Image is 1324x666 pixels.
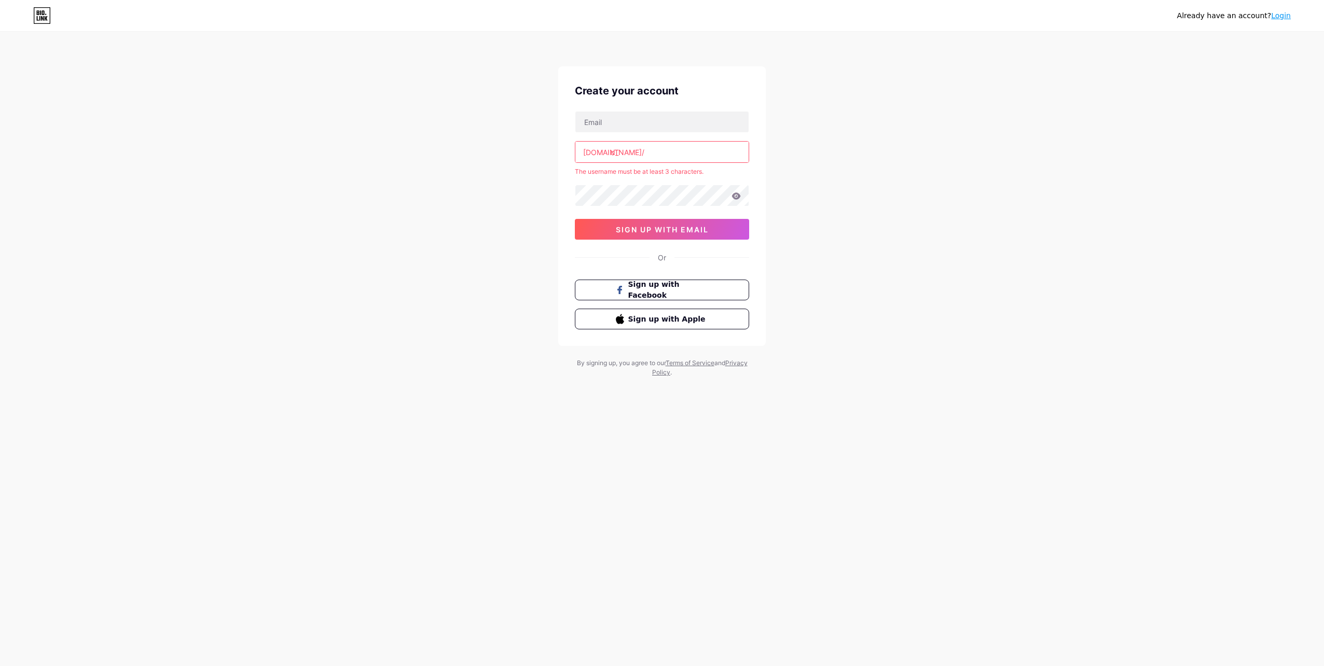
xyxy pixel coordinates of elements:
[575,219,749,240] button: sign up with email
[666,359,714,367] a: Terms of Service
[575,112,749,132] input: Email
[575,142,749,162] input: username
[574,358,750,377] div: By signing up, you agree to our and .
[616,225,709,234] span: sign up with email
[575,167,749,176] div: The username must be at least 3 characters.
[575,83,749,99] div: Create your account
[628,314,709,325] span: Sign up with Apple
[658,252,666,263] div: Or
[575,309,749,329] button: Sign up with Apple
[1271,11,1291,20] a: Login
[1177,10,1291,21] div: Already have an account?
[583,147,644,158] div: [DOMAIN_NAME]/
[575,280,749,300] button: Sign up with Facebook
[628,279,709,301] span: Sign up with Facebook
